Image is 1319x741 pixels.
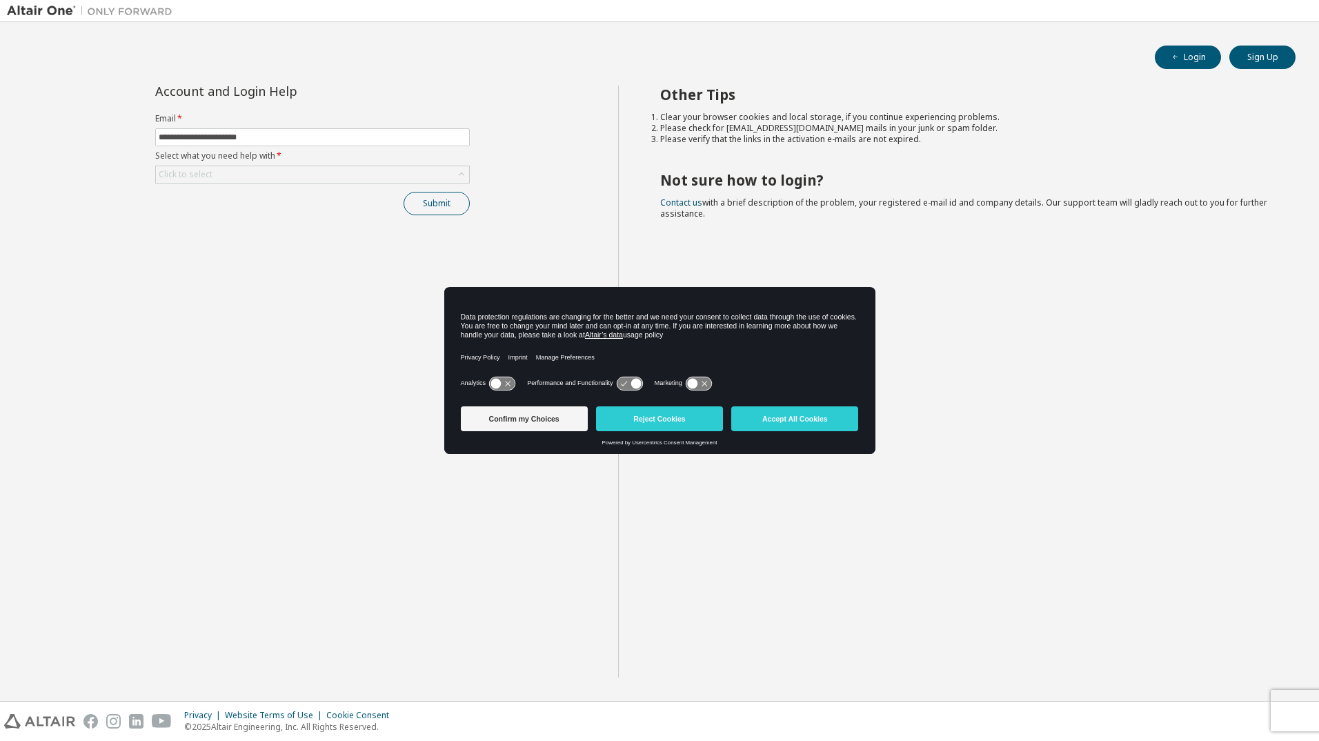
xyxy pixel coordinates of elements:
[7,4,179,18] img: Altair One
[660,171,1271,189] h2: Not sure how to login?
[152,714,172,729] img: youtube.svg
[106,714,121,729] img: instagram.svg
[129,714,143,729] img: linkedin.svg
[4,714,75,729] img: altair_logo.svg
[155,113,470,124] label: Email
[184,710,225,721] div: Privacy
[159,169,212,180] div: Click to select
[83,714,98,729] img: facebook.svg
[1155,46,1221,69] button: Login
[660,134,1271,145] li: Please verify that the links in the activation e-mails are not expired.
[660,123,1271,134] li: Please check for [EMAIL_ADDRESS][DOMAIN_NAME] mails in your junk or spam folder.
[660,197,702,208] a: Contact us
[660,197,1267,219] span: with a brief description of the problem, your registered e-mail id and company details. Our suppo...
[184,721,397,733] p: © 2025 Altair Engineering, Inc. All Rights Reserved.
[155,150,470,161] label: Select what you need help with
[326,710,397,721] div: Cookie Consent
[225,710,326,721] div: Website Terms of Use
[156,166,469,183] div: Click to select
[155,86,407,97] div: Account and Login Help
[660,86,1271,103] h2: Other Tips
[404,192,470,215] button: Submit
[660,112,1271,123] li: Clear your browser cookies and local storage, if you continue experiencing problems.
[1229,46,1296,69] button: Sign Up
